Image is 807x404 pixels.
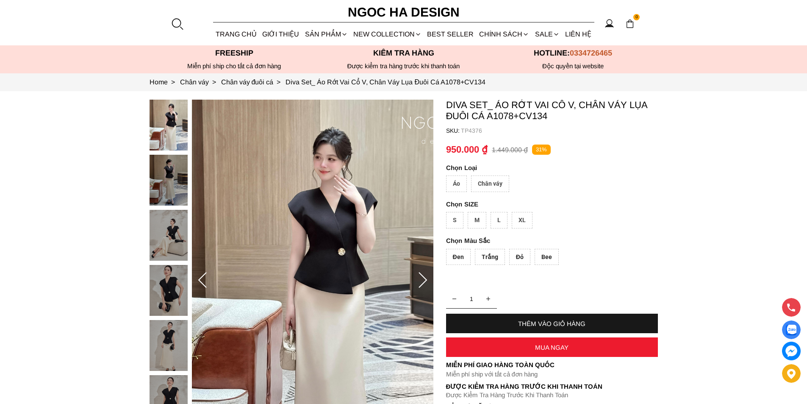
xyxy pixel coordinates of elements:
[446,144,488,155] p: 950.000 ₫
[446,212,463,228] div: S
[221,78,286,86] a: Link to Chân váy đuôi cá
[273,78,284,86] span: >
[446,201,658,208] p: SIZE
[424,23,477,45] a: BEST SELLER
[786,325,796,335] img: Display image
[446,320,658,327] div: THÊM VÀO GIỎ HÀNG
[633,14,640,21] span: 0
[475,249,505,265] div: Trắng
[350,23,424,45] a: NEW COLLECTION
[180,78,221,86] a: Link to Chân váy
[468,212,486,228] div: M
[150,320,188,371] img: Diva Set_ Áo Rớt Vai Cổ V, Chân Váy Lụa Đuôi Cá A1078+CV134_mini_4
[150,265,188,316] img: Diva Set_ Áo Rớt Vai Cổ V, Chân Váy Lụa Đuôi Cá A1078+CV134_mini_3
[509,249,530,265] div: Đỏ
[492,146,528,154] p: 1.449.000 ₫
[446,176,467,192] div: Áo
[150,62,319,70] div: Miễn phí ship cho tất cả đơn hàng
[570,49,612,57] span: 0334726465
[446,164,634,171] p: Loại
[488,62,658,70] h6: Độc quyền tại website
[562,23,594,45] a: LIÊN HỆ
[782,342,801,360] a: messenger
[491,212,507,228] div: L
[446,237,634,245] p: Màu Sắc
[446,391,658,399] p: Được Kiểm Tra Hàng Trước Khi Thanh Toán
[625,19,635,28] img: img-CART-ICON-ksit0nf1
[461,127,658,134] p: TP4376
[302,23,350,45] div: SẢN PHẨM
[260,23,302,45] a: GIỚI THIỆU
[150,100,188,150] img: Diva Set_ Áo Rớt Vai Cổ V, Chân Váy Lụa Đuôi Cá A1078+CV134_mini_0
[319,62,488,70] p: Được kiểm tra hàng trước khi thanh toán
[150,210,188,261] img: Diva Set_ Áo Rớt Vai Cổ V, Chân Váy Lụa Đuôi Cá A1078+CV134_mini_2
[446,127,461,134] h6: SKU:
[286,78,485,86] a: Link to Diva Set_ Áo Rớt Vai Cổ V, Chân Váy Lụa Đuôi Cá A1078+CV134
[209,78,219,86] span: >
[782,320,801,339] a: Display image
[150,49,319,58] p: Freeship
[340,2,467,22] a: Ngoc Ha Design
[446,344,658,351] div: MUA NGAY
[168,78,178,86] span: >
[150,155,188,206] img: Diva Set_ Áo Rớt Vai Cổ V, Chân Váy Lụa Đuôi Cá A1078+CV134_mini_1
[446,361,555,368] font: Miễn phí giao hàng toàn quốc
[373,49,434,57] font: Kiểm tra hàng
[471,176,509,192] div: Chân váy
[446,290,497,307] input: Quantity input
[446,383,658,390] p: Được Kiểm Tra Hàng Trước Khi Thanh Toán
[446,249,471,265] div: Đen
[488,49,658,58] p: Hotline:
[532,145,551,155] p: 31%
[477,23,532,45] div: Chính sách
[213,23,260,45] a: TRANG CHỦ
[150,78,180,86] a: Link to Home
[446,100,658,122] p: Diva Set_ Áo Rớt Vai Cổ V, Chân Váy Lụa Đuôi Cá A1078+CV134
[532,23,562,45] a: SALE
[446,371,538,378] font: Miễn phí ship với tất cả đơn hàng
[535,249,559,265] div: Bee
[512,212,532,228] div: XL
